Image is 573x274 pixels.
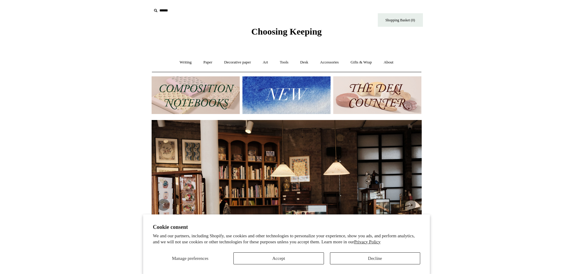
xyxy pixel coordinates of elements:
[219,54,256,70] a: Decorative paper
[251,26,322,36] span: Choosing Keeping
[153,252,227,264] button: Manage preferences
[333,76,421,114] img: The Deli Counter
[295,54,314,70] a: Desk
[257,54,273,70] a: Art
[242,76,331,114] img: New.jpg__PID:f73bdf93-380a-4a35-bcfe-7823039498e1
[153,233,420,245] p: We and our partners, including Shopify, use cookies and other technologies to personalize your ex...
[378,13,423,27] a: Shopping Basket (0)
[153,224,420,230] h2: Cookie consent
[315,54,344,70] a: Accessories
[172,256,208,261] span: Manage preferences
[330,252,420,264] button: Decline
[378,54,399,70] a: About
[354,239,380,244] a: Privacy Policy
[152,76,240,114] img: 202302 Composition ledgers.jpg__PID:69722ee6-fa44-49dd-a067-31375e5d54ec
[345,54,377,70] a: Gifts & Wrap
[174,54,197,70] a: Writing
[198,54,218,70] a: Paper
[233,252,324,264] button: Accept
[158,199,170,211] button: Previous
[274,54,294,70] a: Tools
[404,199,416,211] button: Next
[251,31,322,35] a: Choosing Keeping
